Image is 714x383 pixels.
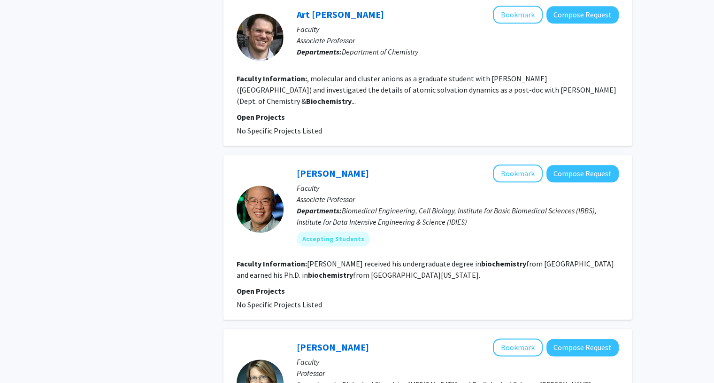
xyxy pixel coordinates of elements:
iframe: Chat [7,341,40,376]
mat-chip: Accepting Students [297,231,370,246]
button: Add Scot Kuo to Bookmarks [493,164,543,182]
span: Department of Chemistry [342,47,418,56]
button: Compose Request to Art Bragg [546,6,619,23]
b: Departments: [297,47,342,56]
a: Art [PERSON_NAME] [297,8,384,20]
b: biochemistry [481,259,526,268]
b: Faculty Information: [237,259,307,268]
b: biochemistry [308,270,353,280]
button: Compose Request to Scot Kuo [546,165,619,182]
p: Faculty [297,182,619,194]
span: No Specific Projects Listed [237,126,322,135]
span: No Specific Projects Listed [237,300,322,309]
p: Faculty [297,23,619,35]
span: Biomedical Engineering, Cell Biology, Institute for Basic Biomedical Sciences (IBBS), Institute f... [297,206,597,227]
fg-read-more: [PERSON_NAME] received his undergraduate degree in from [GEOGRAPHIC_DATA] and earned his Ph.D. in... [237,259,614,280]
b: Biochemistry [306,96,352,106]
button: Add Art Bragg to Bookmarks [493,6,543,23]
button: Add Kristine Glunde to Bookmarks [493,338,543,356]
a: [PERSON_NAME] [297,341,369,353]
p: Faculty [297,356,619,367]
p: Open Projects [237,111,619,123]
b: Faculty Information: [237,74,307,83]
fg-read-more: , molecular and cluster anions as a graduate student with [PERSON_NAME] ([GEOGRAPHIC_DATA]) and i... [237,74,616,106]
p: Associate Professor [297,35,619,46]
a: [PERSON_NAME] [297,167,369,179]
p: Associate Professor [297,194,619,205]
p: Open Projects [237,285,619,297]
button: Compose Request to Kristine Glunde [546,339,619,356]
p: Professor [297,367,619,379]
b: Departments: [297,206,342,215]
